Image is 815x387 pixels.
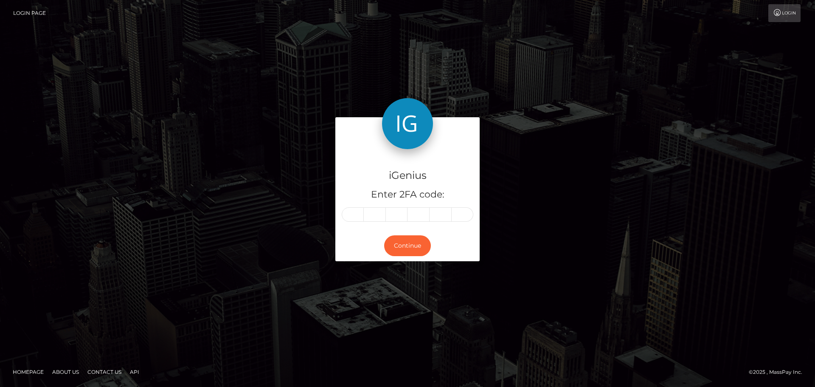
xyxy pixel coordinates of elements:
[384,235,431,256] button: Continue
[342,168,473,183] h4: iGenius
[749,367,809,377] div: © 2025 , MassPay Inc.
[49,365,82,379] a: About Us
[13,4,46,22] a: Login Page
[342,188,473,201] h5: Enter 2FA code:
[126,365,143,379] a: API
[768,4,801,22] a: Login
[9,365,47,379] a: Homepage
[84,365,125,379] a: Contact Us
[382,98,433,149] img: iGenius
